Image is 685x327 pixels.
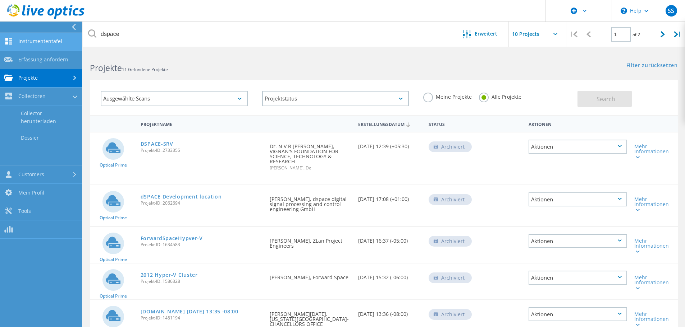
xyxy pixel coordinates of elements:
[429,141,472,152] div: Archiviert
[137,117,266,130] div: Projektname
[634,312,674,327] div: Mehr Informationen
[355,227,425,251] div: [DATE] 16:37 (-05:00)
[90,62,122,74] b: Projekte
[529,307,627,321] div: Aktionen
[355,185,425,209] div: [DATE] 17:08 (+01:00)
[634,197,674,212] div: Mehr Informationen
[529,192,627,206] div: Aktionen
[355,300,425,324] div: [DATE] 13:36 (-08:00)
[141,309,238,314] a: [DOMAIN_NAME] [DATE] 13:35 -08:00
[101,91,248,106] div: Ausgewählte Scans
[141,279,263,284] span: Projekt-ID: 1586328
[141,194,222,199] a: dSPACE Development location
[429,194,472,205] div: Archiviert
[597,95,615,103] span: Search
[7,15,85,20] a: Live Optics Dashboard
[266,185,354,219] div: [PERSON_NAME], dspace digital signal processing and control engineering GmbH
[429,236,472,247] div: Archiviert
[141,236,203,241] a: ForwardSpaceHypver-V
[100,163,127,167] span: Optical Prime
[100,257,127,262] span: Optical Prime
[429,309,472,320] div: Archiviert
[355,132,425,156] div: [DATE] 12:39 (+05:30)
[122,66,168,73] span: 11 Gefundene Projekte
[479,93,521,99] label: Alle Projekte
[429,272,472,283] div: Archiviert
[577,91,632,107] button: Search
[626,63,678,69] a: Filter zurücksetzen
[529,140,627,154] div: Aktionen
[141,316,263,320] span: Projekt-ID: 1481194
[262,91,409,106] div: Projektstatus
[266,132,354,177] div: Dr. N V R [PERSON_NAME], VIGNAN'S FOUNDATION FOR SCIENCE, TECHNOLOGY & RESEARCH
[141,148,263,153] span: Projekt-ID: 2733355
[425,117,478,130] div: Status
[141,243,263,247] span: Projekt-ID: 1634583
[634,238,674,253] div: Mehr Informationen
[670,22,685,47] div: |
[355,117,425,131] div: Erstellungsdatum
[634,144,674,159] div: Mehr Informationen
[423,93,472,99] label: Meine Projekte
[83,22,452,47] input: Projekte nach Namen, Verantwortlichem, ID, Unternehmen usw. suchen
[100,216,127,220] span: Optical Prime
[266,227,354,256] div: [PERSON_NAME], ZLan Project Engineers
[529,271,627,285] div: Aktionen
[141,201,263,205] span: Projekt-ID: 2062694
[141,141,173,146] a: DSPACE-SRV
[141,272,198,277] a: 2012 Hyper-V Cluster
[355,263,425,287] div: [DATE] 15:32 (-06:00)
[566,22,581,47] div: |
[100,294,127,298] span: Optical Prime
[525,117,631,130] div: Aktionen
[634,275,674,290] div: Mehr Informationen
[270,166,351,170] span: [PERSON_NAME], Dell
[529,234,627,248] div: Aktionen
[668,8,674,14] span: SS
[475,31,497,36] span: Erweitert
[633,32,640,38] span: of 2
[621,8,627,14] svg: \n
[266,263,354,287] div: [PERSON_NAME], Forward Space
